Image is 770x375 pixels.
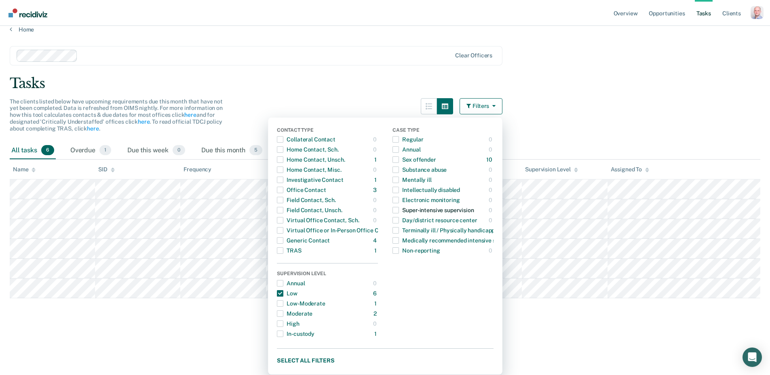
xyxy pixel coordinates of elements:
[455,52,492,59] div: Clear officers
[373,214,378,227] div: 0
[374,244,378,257] div: 1
[392,127,494,135] div: Case Type
[489,183,494,196] div: 0
[392,143,420,156] div: Annual
[277,327,314,340] div: In-custody
[10,26,760,33] a: Home
[486,153,494,166] div: 10
[374,297,378,310] div: 1
[373,194,378,206] div: 0
[489,214,494,227] div: 0
[373,183,378,196] div: 3
[374,173,378,186] div: 1
[277,143,338,156] div: Home Contact, Sch.
[277,204,342,217] div: Field Contact, Unsch.
[184,166,211,173] div: Frequency
[277,244,301,257] div: TRAS
[277,317,299,330] div: High
[392,244,440,257] div: Non-reporting
[277,277,305,290] div: Annual
[277,183,326,196] div: Office Contact
[373,307,378,320] div: 2
[751,6,764,19] button: Profile dropdown button
[373,234,378,247] div: 4
[489,204,494,217] div: 0
[277,307,312,320] div: Moderate
[277,194,335,206] div: Field Contact, Sch.
[392,194,460,206] div: Electronic monitoring
[10,142,56,160] div: All tasks6
[373,287,378,300] div: 6
[489,163,494,176] div: 0
[277,271,378,278] div: Supervision Level
[373,204,378,217] div: 0
[138,118,150,125] a: here
[743,348,762,367] div: Open Intercom Messenger
[277,133,335,146] div: Collateral Contact
[392,133,423,146] div: Regular
[392,204,474,217] div: Super-intensive supervision
[489,194,494,206] div: 0
[611,166,649,173] div: Assigned To
[10,98,223,132] span: The clients listed below have upcoming requirements due this month that have not yet been complet...
[99,145,111,156] span: 1
[69,142,113,160] div: Overdue1
[277,163,341,176] div: Home Contact, Misc.
[87,125,99,132] a: here
[392,183,460,196] div: Intellectually disabled
[200,142,264,160] div: Due this month5
[392,163,447,176] div: Substance abuse
[277,214,359,227] div: Virtual Office Contact, Sch.
[249,145,262,156] span: 5
[489,244,494,257] div: 0
[373,163,378,176] div: 0
[8,8,47,17] img: Recidiviz
[392,153,436,166] div: Sex offender
[277,153,345,166] div: Home Contact, Unsch.
[13,166,36,173] div: Name
[374,327,378,340] div: 1
[373,317,378,330] div: 0
[525,166,578,173] div: Supervision Level
[373,133,378,146] div: 0
[392,234,522,247] div: Medically recommended intensive supervision
[98,166,115,173] div: SID
[277,355,494,365] button: Select all filters
[460,98,502,114] button: Filters
[374,153,378,166] div: 1
[392,173,431,186] div: Mentally ill
[277,297,325,310] div: Low-Moderate
[489,133,494,146] div: 0
[392,224,501,237] div: Terminally ill / Physically handicapped
[392,214,477,227] div: Day/district resource center
[373,143,378,156] div: 0
[277,127,378,135] div: Contact Type
[373,277,378,290] div: 0
[489,143,494,156] div: 0
[10,75,760,92] div: Tasks
[184,112,196,118] a: here
[173,145,185,156] span: 0
[277,224,396,237] div: Virtual Office or In-Person Office Contact
[126,142,187,160] div: Due this week0
[489,173,494,186] div: 0
[277,287,297,300] div: Low
[277,173,343,186] div: Investigative Contact
[41,145,54,156] span: 6
[277,234,330,247] div: Generic Contact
